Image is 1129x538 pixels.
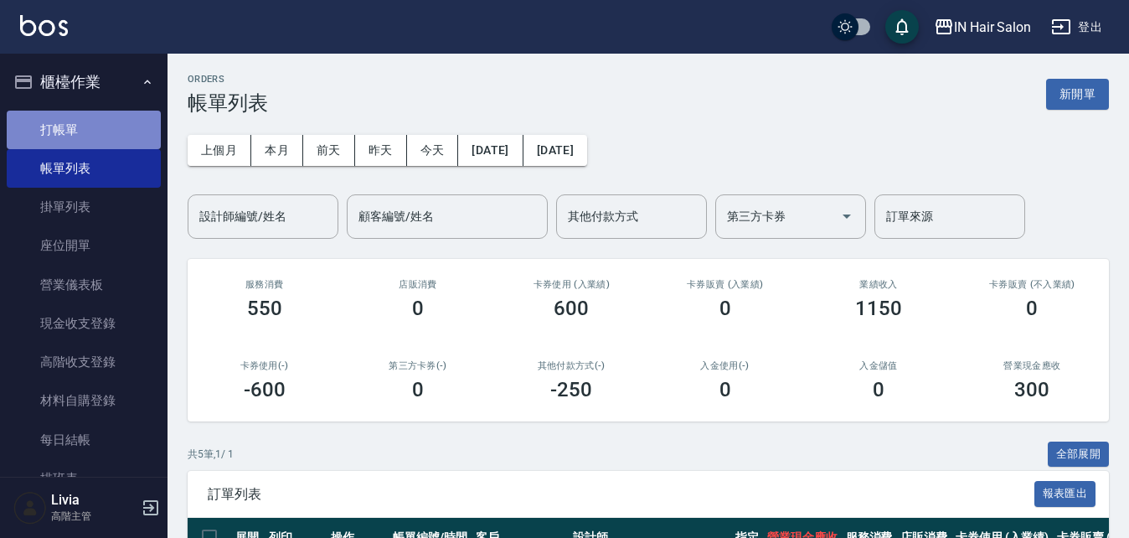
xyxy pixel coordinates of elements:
button: 櫃檯作業 [7,60,161,104]
button: 前天 [303,135,355,166]
h3: 0 [873,378,884,401]
h2: 卡券販賣 (入業績) [668,279,781,290]
button: IN Hair Salon [927,10,1038,44]
h2: 第三方卡券(-) [361,360,474,371]
h2: 卡券使用(-) [208,360,321,371]
button: 上個月 [188,135,251,166]
p: 共 5 筆, 1 / 1 [188,447,234,462]
h2: 其他付款方式(-) [515,360,628,371]
a: 每日結帳 [7,421,161,459]
a: 座位開單 [7,226,161,265]
a: 材料自購登錄 [7,381,161,420]
img: Logo [20,15,68,36]
button: save [885,10,919,44]
a: 排班表 [7,459,161,498]
h3: 600 [554,297,589,320]
a: 現金收支登錄 [7,304,161,343]
p: 高階主管 [51,509,137,524]
button: [DATE] [523,135,587,166]
button: 全部展開 [1048,442,1110,468]
a: 新開單 [1046,85,1109,101]
h3: 服務消費 [208,279,321,290]
h2: ORDERS [188,74,268,85]
h3: 550 [247,297,282,320]
a: 掛單列表 [7,188,161,226]
h2: 入金使用(-) [668,360,781,371]
button: 本月 [251,135,303,166]
button: 報表匯出 [1034,481,1096,507]
h3: -600 [244,378,286,401]
a: 高階收支登錄 [7,343,161,381]
span: 訂單列表 [208,486,1034,503]
h3: 0 [412,297,424,320]
a: 帳單列表 [7,149,161,188]
button: 今天 [407,135,459,166]
a: 營業儀表板 [7,266,161,304]
h2: 入金儲值 [822,360,935,371]
button: 新開單 [1046,79,1109,110]
button: 昨天 [355,135,407,166]
h3: 300 [1014,378,1049,401]
div: IN Hair Salon [954,17,1031,38]
h3: 1150 [855,297,902,320]
h2: 店販消費 [361,279,474,290]
a: 打帳單 [7,111,161,149]
h3: 帳單列表 [188,91,268,115]
h3: -250 [550,378,592,401]
a: 報表匯出 [1034,485,1096,501]
h2: 業績收入 [822,279,935,290]
h5: Livia [51,492,137,509]
button: Open [833,203,860,230]
h3: 0 [412,378,424,401]
h2: 卡券販賣 (不入業績) [976,279,1089,290]
h3: 0 [719,378,731,401]
h2: 營業現金應收 [976,360,1089,371]
h2: 卡券使用 (入業績) [515,279,628,290]
h3: 0 [719,297,731,320]
button: 登出 [1044,12,1109,43]
button: [DATE] [458,135,523,166]
h3: 0 [1026,297,1038,320]
img: Person [13,491,47,525]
